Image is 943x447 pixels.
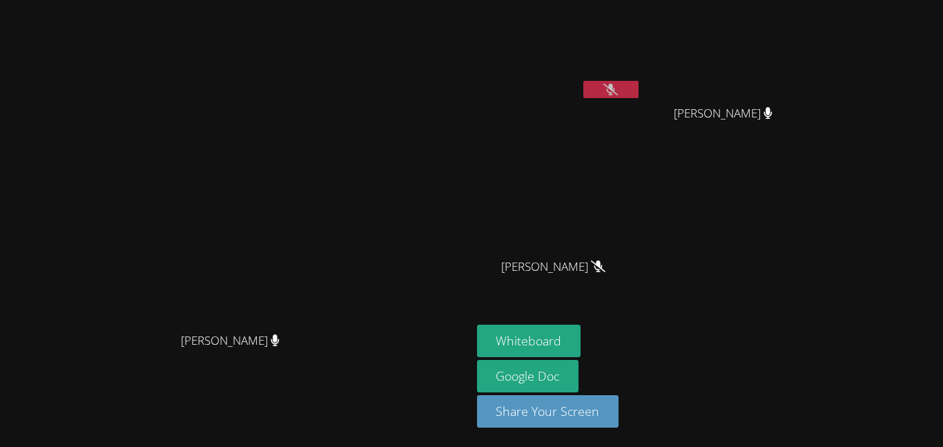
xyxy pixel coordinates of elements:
[181,331,280,351] span: [PERSON_NAME]
[477,395,619,428] button: Share Your Screen
[477,360,579,392] a: Google Doc
[501,257,605,277] span: [PERSON_NAME]
[674,104,772,124] span: [PERSON_NAME]
[477,325,581,357] button: Whiteboard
